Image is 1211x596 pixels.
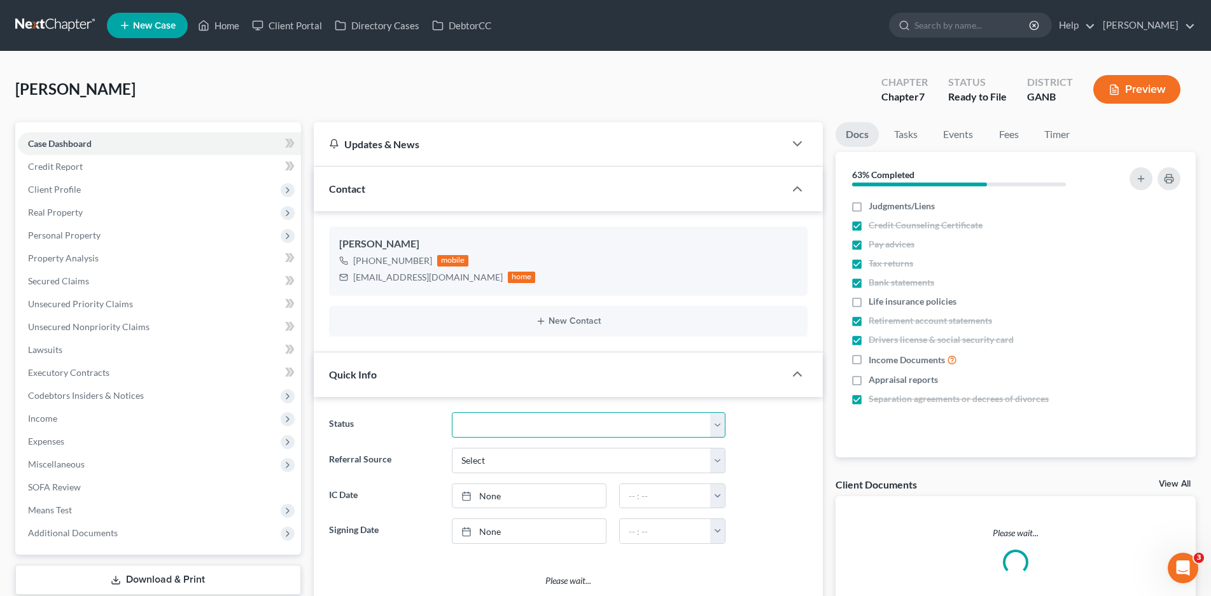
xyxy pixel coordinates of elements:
[869,200,935,212] span: Judgments/Liens
[28,230,101,240] span: Personal Property
[869,392,1049,405] span: Separation agreements or decrees of divorces
[28,344,62,355] span: Lawsuits
[28,482,81,492] span: SOFA Review
[884,122,928,147] a: Tasks
[18,293,301,315] a: Unsecured Priority Claims
[919,90,925,102] span: 7
[329,137,769,151] div: Updates & News
[869,333,1014,346] span: Drivers license & social security card
[836,527,1196,539] p: Please wait...
[836,478,917,491] div: Client Documents
[508,272,536,283] div: home
[353,271,503,284] div: [EMAIL_ADDRESS][DOMAIN_NAME]
[948,75,1007,90] div: Status
[18,132,301,155] a: Case Dashboard
[18,155,301,178] a: Credit Report
[133,21,176,31] span: New Case
[18,270,301,293] a: Secured Claims
[1168,553,1198,583] iframe: Intercom live chat
[1159,480,1191,489] a: View All
[28,459,85,469] span: Miscellaneous
[426,14,498,37] a: DebtorCC
[329,574,808,587] p: Please wait...
[28,390,144,401] span: Codebtors Insiders & Notices
[869,314,992,327] span: Retirement account statements
[18,315,301,338] a: Unsecured Nonpriority Claims
[28,504,72,515] span: Means Test
[323,448,445,473] label: Referral Source
[1194,553,1204,563] span: 3
[869,219,983,232] span: Credit Counseling Certificate
[869,373,938,386] span: Appraisal reports
[933,122,983,147] a: Events
[836,122,879,147] a: Docs
[353,254,432,267] div: [PHONE_NUMBER]
[620,484,711,508] input: -- : --
[28,413,57,424] span: Income
[15,80,136,98] span: [PERSON_NAME]
[881,90,928,104] div: Chapter
[852,169,914,180] strong: 63% Completed
[28,184,81,195] span: Client Profile
[15,565,301,595] a: Download & Print
[1053,14,1095,37] a: Help
[437,255,469,267] div: mobile
[328,14,426,37] a: Directory Cases
[1027,75,1073,90] div: District
[339,316,797,326] button: New Contact
[948,90,1007,104] div: Ready to File
[28,275,89,286] span: Secured Claims
[869,257,913,270] span: Tax returns
[28,321,150,332] span: Unsecured Nonpriority Claims
[988,122,1029,147] a: Fees
[28,161,83,172] span: Credit Report
[329,368,377,380] span: Quick Info
[28,207,83,218] span: Real Property
[329,183,365,195] span: Contact
[1027,90,1073,104] div: GANB
[339,237,797,252] div: [PERSON_NAME]
[28,298,133,309] span: Unsecured Priority Claims
[323,483,445,509] label: IC Date
[28,367,109,378] span: Executory Contracts
[246,14,328,37] a: Client Portal
[881,75,928,90] div: Chapter
[869,295,956,308] span: Life insurance policies
[869,354,945,366] span: Income Documents
[192,14,246,37] a: Home
[28,138,92,149] span: Case Dashboard
[28,527,118,538] span: Additional Documents
[18,476,301,499] a: SOFA Review
[1096,14,1195,37] a: [PERSON_NAME]
[28,436,64,447] span: Expenses
[1093,75,1180,104] button: Preview
[18,247,301,270] a: Property Analysis
[1034,122,1080,147] a: Timer
[323,518,445,544] label: Signing Date
[452,484,606,508] a: None
[869,276,934,289] span: Bank statements
[914,13,1031,37] input: Search by name...
[452,519,606,543] a: None
[620,519,711,543] input: -- : --
[869,238,914,251] span: Pay advices
[18,361,301,384] a: Executory Contracts
[18,338,301,361] a: Lawsuits
[28,253,99,263] span: Property Analysis
[323,412,445,438] label: Status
